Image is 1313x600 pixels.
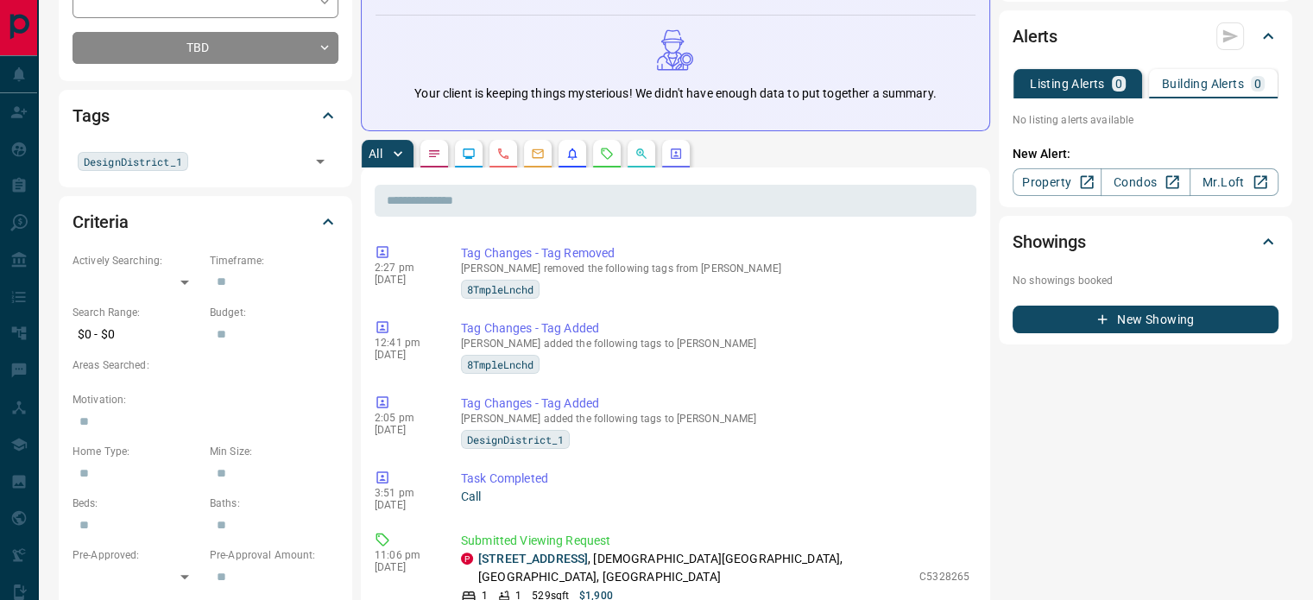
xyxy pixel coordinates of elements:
[1115,78,1122,90] p: 0
[210,547,338,563] p: Pre-Approval Amount:
[73,496,201,511] p: Beds:
[375,487,435,499] p: 3:51 pm
[73,95,338,136] div: Tags
[73,305,201,320] p: Search Range:
[1013,273,1278,288] p: No showings booked
[210,444,338,459] p: Min Size:
[461,553,473,565] div: property.ca
[461,470,969,488] p: Task Completed
[669,147,683,161] svg: Agent Actions
[531,147,545,161] svg: Emails
[1013,112,1278,128] p: No listing alerts available
[461,532,969,550] p: Submitted Viewing Request
[375,424,435,436] p: [DATE]
[73,201,338,243] div: Criteria
[462,147,476,161] svg: Lead Browsing Activity
[210,305,338,320] p: Budget:
[375,561,435,573] p: [DATE]
[375,549,435,561] p: 11:06 pm
[461,413,969,425] p: [PERSON_NAME] added the following tags to [PERSON_NAME]
[1013,22,1057,50] h2: Alerts
[1013,221,1278,262] div: Showings
[461,319,969,338] p: Tag Changes - Tag Added
[73,208,129,236] h2: Criteria
[73,32,338,64] div: TBD
[73,357,338,373] p: Areas Searched:
[461,244,969,262] p: Tag Changes - Tag Removed
[496,147,510,161] svg: Calls
[600,147,614,161] svg: Requests
[73,320,201,349] p: $0 - $0
[1013,145,1278,163] p: New Alert:
[1013,168,1102,196] a: Property
[467,356,533,373] span: 8TmpleLnchd
[73,392,338,407] p: Motivation:
[73,102,109,129] h2: Tags
[427,147,441,161] svg: Notes
[1162,78,1244,90] p: Building Alerts
[461,395,969,413] p: Tag Changes - Tag Added
[1013,228,1086,256] h2: Showings
[375,274,435,286] p: [DATE]
[73,444,201,459] p: Home Type:
[1254,78,1261,90] p: 0
[73,253,201,268] p: Actively Searching:
[478,550,911,586] p: , [DEMOGRAPHIC_DATA][GEOGRAPHIC_DATA], [GEOGRAPHIC_DATA], [GEOGRAPHIC_DATA]
[369,148,382,160] p: All
[1030,78,1105,90] p: Listing Alerts
[73,547,201,563] p: Pre-Approved:
[461,262,969,275] p: [PERSON_NAME] removed the following tags from [PERSON_NAME]
[308,149,332,174] button: Open
[461,488,969,506] p: Call
[210,253,338,268] p: Timeframe:
[375,499,435,511] p: [DATE]
[375,412,435,424] p: 2:05 pm
[1190,168,1278,196] a: Mr.Loft
[467,431,564,448] span: DesignDistrict_1
[1013,306,1278,333] button: New Showing
[375,349,435,361] p: [DATE]
[634,147,648,161] svg: Opportunities
[467,281,533,298] span: 8TmpleLnchd
[375,262,435,274] p: 2:27 pm
[565,147,579,161] svg: Listing Alerts
[375,337,435,349] p: 12:41 pm
[84,153,182,170] span: DesignDistrict_1
[478,552,588,565] a: [STREET_ADDRESS]
[461,338,969,350] p: [PERSON_NAME] added the following tags to [PERSON_NAME]
[1013,16,1278,57] div: Alerts
[210,496,338,511] p: Baths:
[414,85,936,103] p: Your client is keeping things mysterious! We didn't have enough data to put together a summary.
[1101,168,1190,196] a: Condos
[919,569,969,584] p: C5328265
